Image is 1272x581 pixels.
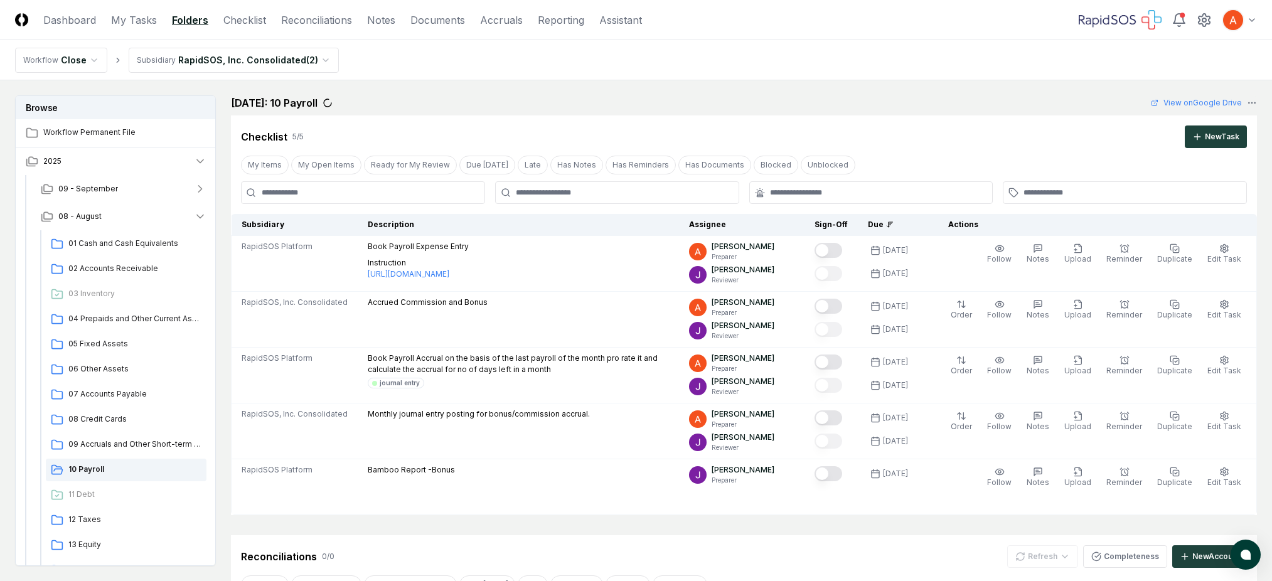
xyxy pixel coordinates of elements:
[1064,310,1091,319] span: Upload
[712,297,774,308] p: [PERSON_NAME]
[1062,408,1094,435] button: Upload
[1106,310,1142,319] span: Reminder
[712,443,774,452] p: Reviewer
[1205,131,1239,142] div: New Task
[137,55,176,66] div: Subsidiary
[985,297,1014,323] button: Follow
[1231,540,1261,570] button: atlas-launcher
[1064,477,1091,487] span: Upload
[712,408,774,420] p: [PERSON_NAME]
[1027,422,1049,431] span: Notes
[322,551,334,562] div: 0 / 0
[1062,297,1094,323] button: Upload
[1027,254,1049,264] span: Notes
[689,322,707,339] img: ACg8ocKTC56tjQR6-o9bi8poVV4j_qMfO6M0RniyL9InnBgkmYdNig=s96-c
[1207,366,1241,375] span: Edit Task
[68,489,201,500] span: 11 Debt
[1104,464,1145,491] button: Reminder
[754,156,798,174] button: Blocked
[43,127,206,138] span: Workflow Permanent File
[538,13,584,28] a: Reporting
[948,408,975,435] button: Order
[815,434,842,449] button: Mark complete
[801,156,855,174] button: Unblocked
[883,468,908,479] div: [DATE]
[1223,10,1243,30] img: ACg8ocK3mdmu6YYpaRl40uhUUGu9oxSxFSb1vbjsnEih2JuwAH1PGA=s96-c
[712,476,774,485] p: Preparer
[68,288,201,299] span: 03 Inventory
[1024,408,1052,435] button: Notes
[15,13,28,26] img: Logo
[1083,545,1167,568] button: Completeness
[1151,97,1242,109] a: View onGoogle Drive
[16,96,215,119] h3: Browse
[987,422,1012,431] span: Follow
[46,383,206,406] a: 07 Accounts Payable
[68,338,201,349] span: 05 Fixed Assets
[43,156,61,167] span: 2025
[815,378,842,393] button: Mark complete
[689,434,707,451] img: ACg8ocKTC56tjQR6-o9bi8poVV4j_qMfO6M0RniyL9InnBgkmYdNig=s96-c
[46,233,206,255] a: 01 Cash and Cash Equivalents
[242,464,313,476] span: RapidSOS Platform
[1024,297,1052,323] button: Notes
[1207,254,1241,264] span: Edit Task
[358,214,679,236] th: Description
[689,354,707,372] img: ACg8ocK3mdmu6YYpaRl40uhUUGu9oxSxFSb1vbjsnEih2JuwAH1PGA=s96-c
[410,13,465,28] a: Documents
[883,324,908,335] div: [DATE]
[242,241,313,252] span: RapidSOS Platform
[689,243,707,260] img: ACg8ocK3mdmu6YYpaRl40uhUUGu9oxSxFSb1vbjsnEih2JuwAH1PGA=s96-c
[16,119,216,147] a: Workflow Permanent File
[281,13,352,28] a: Reconciliations
[368,353,669,375] p: Book Payroll Accrual on the basis of the last payroll of the month pro rate it and calculate the ...
[46,408,206,431] a: 08 Credit Cards
[1205,241,1244,267] button: Edit Task
[1192,551,1239,562] div: New Account
[712,308,774,317] p: Preparer
[46,509,206,531] a: 12 Taxes
[46,484,206,506] a: 11 Debt
[689,299,707,316] img: ACg8ocK3mdmu6YYpaRl40uhUUGu9oxSxFSb1vbjsnEih2JuwAH1PGA=s96-c
[815,299,842,314] button: Mark complete
[1104,297,1145,323] button: Reminder
[46,358,206,381] a: 06 Other Assets
[1027,310,1049,319] span: Notes
[31,203,216,230] button: 08 - August
[68,439,201,450] span: 09 Accruals and Other Short-term Liabilities
[712,364,774,373] p: Preparer
[367,13,395,28] a: Notes
[1205,464,1244,491] button: Edit Task
[712,432,774,443] p: [PERSON_NAME]
[23,55,58,66] div: Workflow
[1062,353,1094,379] button: Upload
[31,175,216,203] button: 09 - September
[883,435,908,447] div: [DATE]
[1207,477,1241,487] span: Edit Task
[172,13,208,28] a: Folders
[223,13,266,28] a: Checklist
[1155,241,1195,267] button: Duplicate
[1205,353,1244,379] button: Edit Task
[1157,366,1192,375] span: Duplicate
[804,214,858,236] th: Sign-Off
[1207,422,1241,431] span: Edit Task
[883,412,908,424] div: [DATE]
[46,333,206,356] a: 05 Fixed Assets
[58,211,102,222] span: 08 - August
[712,264,774,275] p: [PERSON_NAME]
[1027,477,1049,487] span: Notes
[368,464,455,476] p: Bamboo Report -Bonus
[712,275,774,285] p: Reviewer
[291,156,361,174] button: My Open Items
[815,466,842,481] button: Mark complete
[1106,422,1142,431] span: Reminder
[68,313,201,324] span: 04 Prepaids and Other Current Assets
[46,308,206,331] a: 04 Prepaids and Other Current Assets
[1106,366,1142,375] span: Reminder
[1157,422,1192,431] span: Duplicate
[689,378,707,395] img: ACg8ocKTC56tjQR6-o9bi8poVV4j_qMfO6M0RniyL9InnBgkmYdNig=s96-c
[46,283,206,306] a: 03 Inventory
[985,464,1014,491] button: Follow
[518,156,548,174] button: Late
